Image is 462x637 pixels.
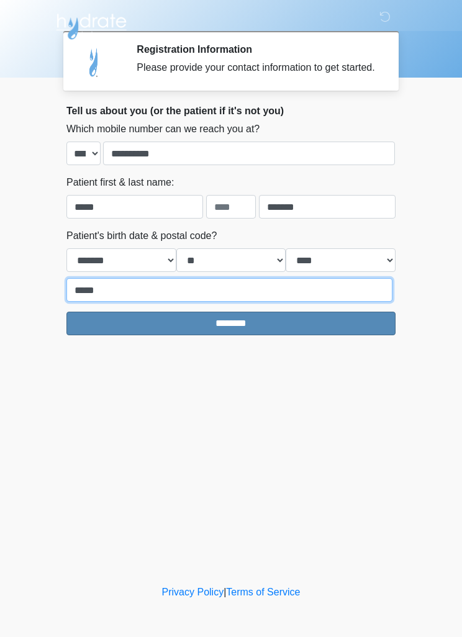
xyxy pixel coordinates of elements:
label: Which mobile number can we reach you at? [66,122,260,137]
a: | [224,587,226,597]
a: Terms of Service [226,587,300,597]
h2: Tell us about you (or the patient if it's not you) [66,105,396,117]
img: Hydrate IV Bar - Scottsdale Logo [54,9,129,40]
label: Patient's birth date & postal code? [66,228,217,243]
label: Patient first & last name: [66,175,174,190]
div: Please provide your contact information to get started. [137,60,377,75]
a: Privacy Policy [162,587,224,597]
img: Agent Avatar [76,43,113,81]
